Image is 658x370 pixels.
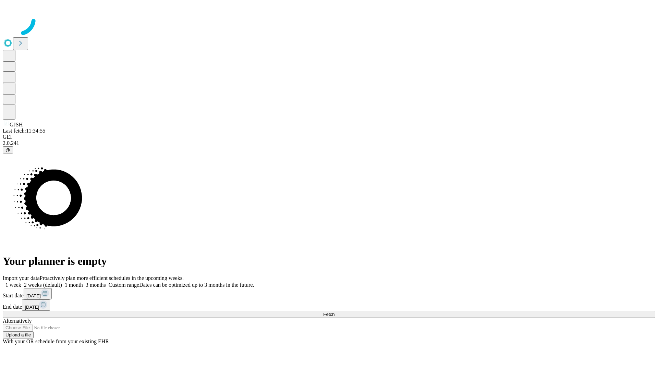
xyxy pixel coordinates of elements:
[3,146,13,153] button: @
[3,338,109,344] span: With your OR schedule from your existing EHR
[5,147,10,152] span: @
[5,282,21,288] span: 1 week
[3,128,45,134] span: Last fetch: 11:34:55
[3,299,655,311] div: End date
[3,275,40,281] span: Import your data
[24,282,62,288] span: 2 weeks (default)
[3,331,34,338] button: Upload a file
[139,282,254,288] span: Dates can be optimized up to 3 months in the future.
[10,122,23,127] span: GJSH
[40,275,184,281] span: Proactively plan more efficient schedules in the upcoming weeks.
[86,282,106,288] span: 3 months
[109,282,139,288] span: Custom range
[3,288,655,299] div: Start date
[22,299,50,311] button: [DATE]
[3,255,655,268] h1: Your planner is empty
[3,311,655,318] button: Fetch
[3,318,32,324] span: Alternatively
[24,288,52,299] button: [DATE]
[3,140,655,146] div: 2.0.241
[323,312,334,317] span: Fetch
[65,282,83,288] span: 1 month
[3,134,655,140] div: GEI
[25,305,39,310] span: [DATE]
[26,293,41,298] span: [DATE]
